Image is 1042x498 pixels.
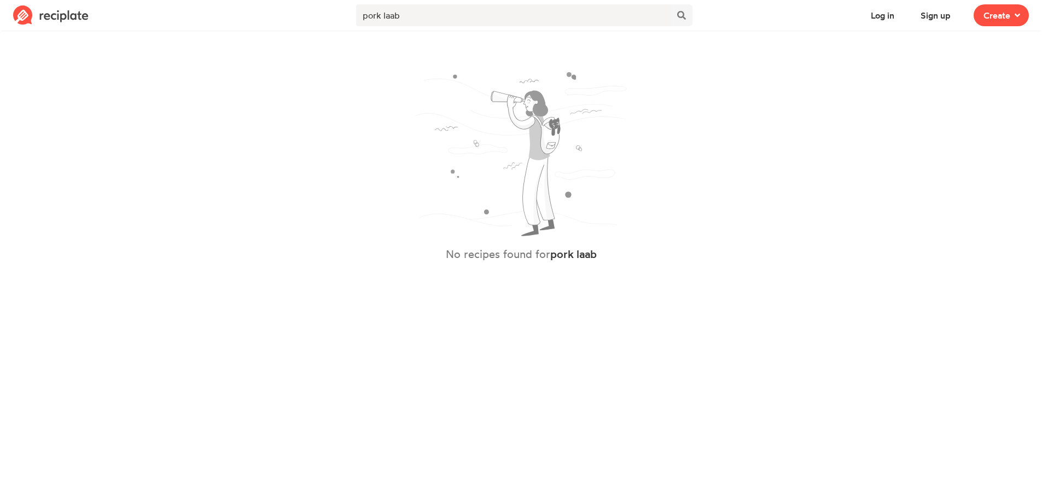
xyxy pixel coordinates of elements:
[13,5,89,25] img: Reciplate
[446,247,597,261] h2: No recipes found for
[911,4,960,26] button: Sign up
[983,9,1010,22] span: Create
[356,4,671,26] input: Search
[974,4,1029,26] button: Create
[415,72,627,236] img: binoculars.svg
[550,247,597,261] strong: pork laab
[861,4,904,26] button: Log in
